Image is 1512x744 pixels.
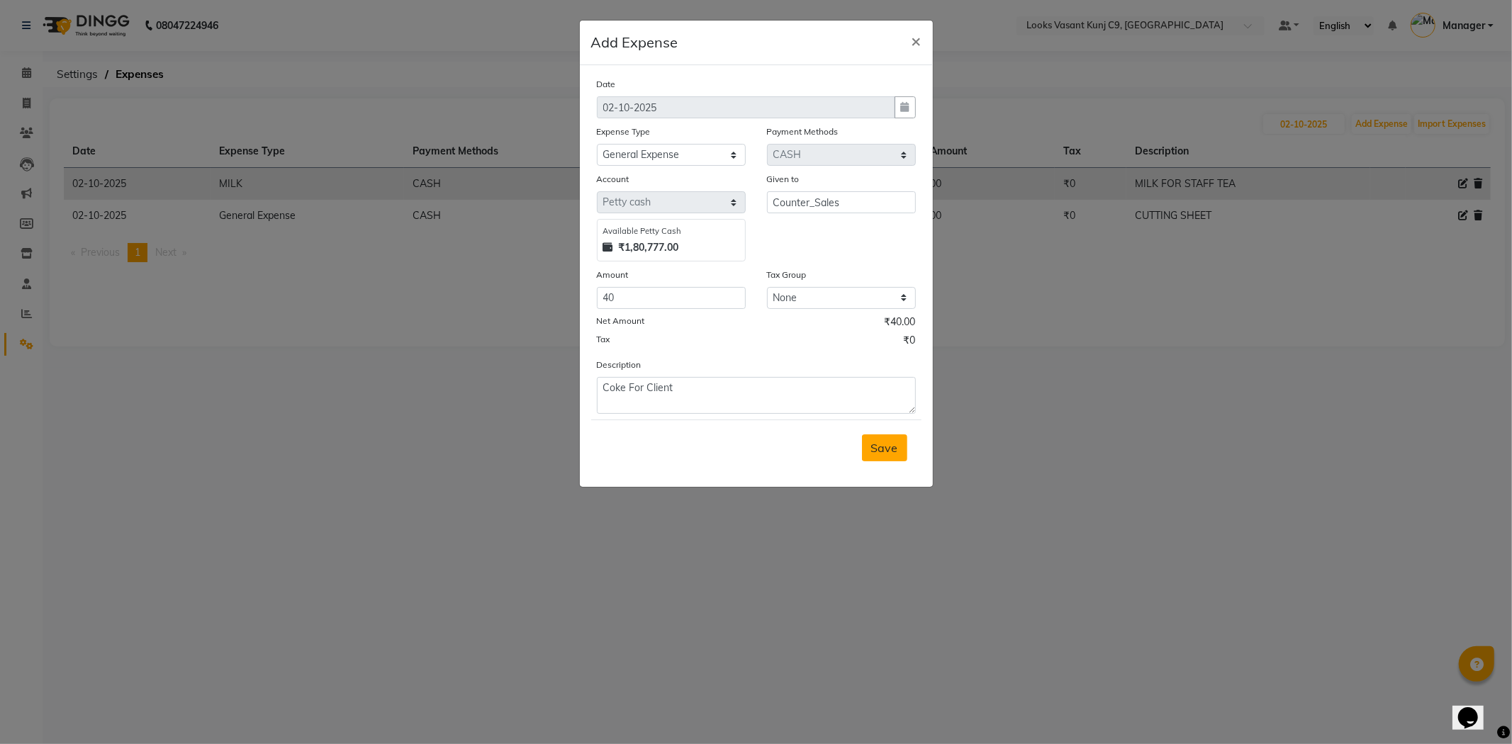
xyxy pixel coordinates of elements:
[597,269,629,281] label: Amount
[597,287,746,309] input: Amount
[912,30,922,51] span: ×
[1452,687,1498,730] iframe: chat widget
[904,333,916,351] span: ₹0
[871,441,898,455] span: Save
[603,225,739,237] div: Available Petty Cash
[885,315,916,333] span: ₹40.00
[767,191,916,213] input: Given to
[591,32,678,53] h5: Add Expense
[597,359,642,371] label: Description
[900,21,933,60] button: Close
[862,434,907,461] button: Save
[767,269,807,281] label: Tax Group
[597,333,610,346] label: Tax
[619,240,679,255] strong: ₹1,80,777.00
[767,173,800,186] label: Given to
[767,125,839,138] label: Payment Methods
[597,173,629,186] label: Account
[597,125,651,138] label: Expense Type
[597,315,645,327] label: Net Amount
[597,78,616,91] label: Date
